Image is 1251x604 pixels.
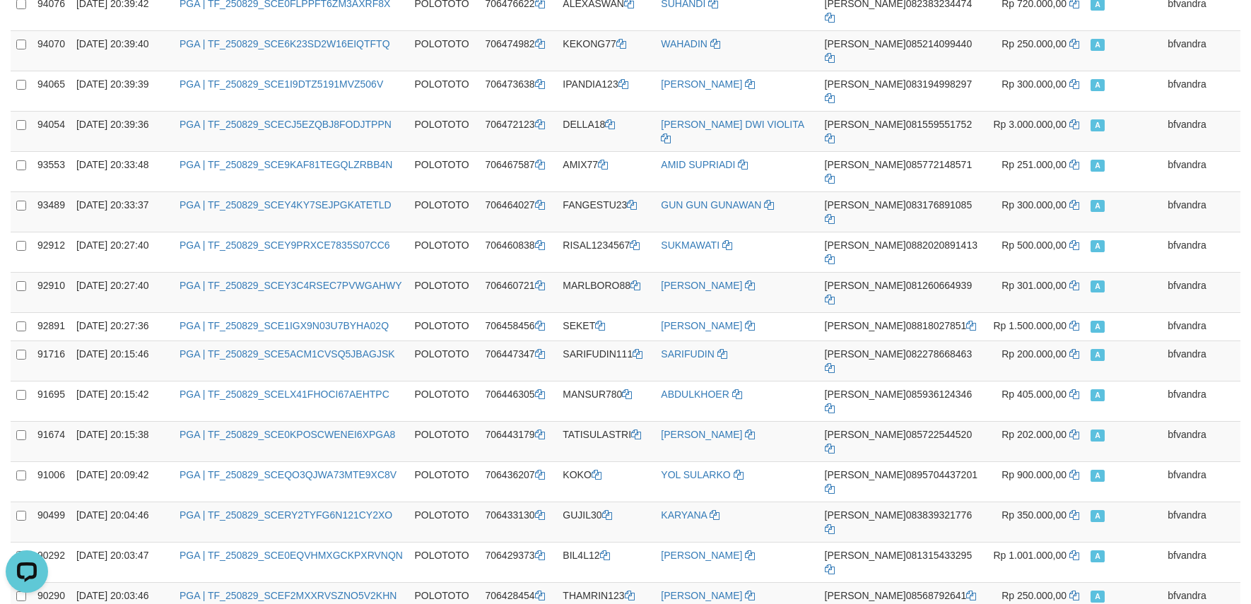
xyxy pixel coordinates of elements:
[661,590,742,601] a: [PERSON_NAME]
[825,239,906,251] span: [PERSON_NAME]
[661,469,730,480] a: YOL SULARKO
[71,421,174,461] td: [DATE] 20:15:38
[825,429,906,440] span: [PERSON_NAME]
[180,348,395,360] a: PGA | TF_250829_SCE5ACM1CVSQ5JBAGJSK
[661,550,742,561] a: [PERSON_NAME]
[1002,509,1067,521] span: Rp 350.000,00
[71,461,174,502] td: [DATE] 20:09:42
[825,590,906,601] span: [PERSON_NAME]
[180,119,392,130] a: PGA | TF_250829_SCECJ5EZQBJ8FODJTPPN
[480,461,558,502] td: 706436207
[819,151,983,191] td: 085772148571
[661,509,707,521] a: KARYANA
[661,38,707,49] a: WAHADIN
[71,191,174,232] td: [DATE] 20:33:37
[1162,232,1240,272] td: bfvandra
[1002,429,1067,440] span: Rp 202.000,00
[71,111,174,151] td: [DATE] 20:39:36
[819,502,983,542] td: 083839321776
[1162,272,1240,312] td: bfvandra
[32,30,71,71] td: 94070
[32,502,71,542] td: 90499
[825,348,906,360] span: [PERSON_NAME]
[661,348,714,360] a: SARIFUDIN
[1091,200,1105,212] span: Approved - Marked by bfvandra
[661,239,720,251] a: SUKMAWATI
[71,381,174,421] td: [DATE] 20:15:42
[1091,510,1105,522] span: Approved - Marked by bfvandra
[1091,321,1105,333] span: Approved - Marked by bfvandra
[71,232,174,272] td: [DATE] 20:27:40
[71,542,174,582] td: [DATE] 20:03:47
[1002,78,1067,90] span: Rp 300.000,00
[557,151,655,191] td: AMIX77
[180,239,390,251] a: PGA | TF_250829_SCEY9PRXCE7835S07CC6
[557,421,655,461] td: TATISULASTRI
[180,429,395,440] a: PGA | TF_250829_SCE0KPOSCWENEI6XPGA8
[661,159,735,170] a: AMID SUPRIADI
[180,320,389,331] a: PGA | TF_250829_SCE1IGX9N03U7BYHA02Q
[993,119,1067,130] span: Rp 3.000.000,00
[1091,349,1105,361] span: Approved - Marked by bfvandra
[71,151,174,191] td: [DATE] 20:33:48
[409,381,479,421] td: POLOTOTO
[1162,461,1240,502] td: bfvandra
[819,111,983,151] td: 081559551752
[993,320,1067,331] span: Rp 1.500.000,00
[1162,312,1240,341] td: bfvandra
[71,341,174,381] td: [DATE] 20:15:46
[71,30,174,71] td: [DATE] 20:39:40
[819,461,983,502] td: 0895704437201
[557,232,655,272] td: RISAL1234567
[32,542,71,582] td: 90292
[1091,160,1105,172] span: Approved - Marked by bfvandra
[480,191,558,232] td: 706464027
[825,119,906,130] span: [PERSON_NAME]
[557,341,655,381] td: SARIFUDIN111
[661,320,742,331] a: [PERSON_NAME]
[32,232,71,272] td: 92912
[1002,199,1067,211] span: Rp 300.000,00
[180,199,392,211] a: PGA | TF_250829_SCEY4KY7SEJPGKATETLD
[661,389,729,400] a: ABDULKHOER
[661,119,804,130] a: [PERSON_NAME] DWI VIOLITA
[661,429,742,440] a: [PERSON_NAME]
[480,341,558,381] td: 706447347
[825,389,906,400] span: [PERSON_NAME]
[1162,381,1240,421] td: bfvandra
[409,312,479,341] td: POLOTOTO
[819,341,983,381] td: 082278668463
[557,191,655,232] td: FANGESTU23
[409,461,479,502] td: POLOTOTO
[1002,348,1067,360] span: Rp 200.000,00
[32,341,71,381] td: 91716
[819,542,983,582] td: 081315433295
[557,30,655,71] td: KEKONG77
[819,381,983,421] td: 085936124346
[661,78,742,90] a: [PERSON_NAME]
[557,111,655,151] td: DELLA18
[480,111,558,151] td: 706472123
[180,78,383,90] a: PGA | TF_250829_SCE1I9DTZ5191MVZ506V
[1091,39,1105,51] span: Approved - Marked by bfvandra
[409,232,479,272] td: POLOTOTO
[557,381,655,421] td: MANSUR780
[409,272,479,312] td: POLOTOTO
[557,312,655,341] td: SEKET
[1091,591,1105,603] span: Approved - Marked by bfvandra
[819,272,983,312] td: 081260664939
[480,542,558,582] td: 706429373
[1162,151,1240,191] td: bfvandra
[409,191,479,232] td: POLOTOTO
[557,461,655,502] td: KOKO
[32,111,71,151] td: 94054
[71,71,174,111] td: [DATE] 20:39:39
[32,191,71,232] td: 93489
[1002,239,1067,251] span: Rp 500.000,00
[825,550,906,561] span: [PERSON_NAME]
[825,469,906,480] span: [PERSON_NAME]
[32,461,71,502] td: 91006
[1162,542,1240,582] td: bfvandra
[1091,470,1105,482] span: Approved - Marked by bfvandra
[409,421,479,461] td: POLOTOTO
